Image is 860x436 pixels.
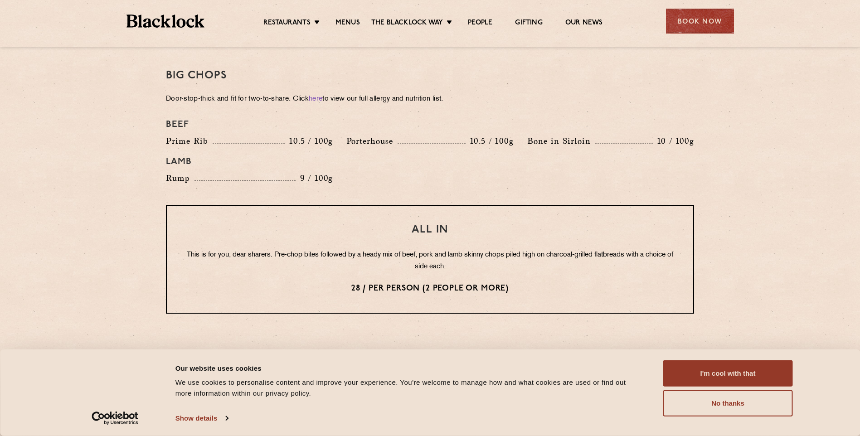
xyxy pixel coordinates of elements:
[296,172,333,184] p: 9 / 100g
[166,93,694,106] p: Door-stop-thick and fit for two-to-share. Click to view our full allergy and nutrition list.
[663,390,793,417] button: No thanks
[175,377,643,399] div: We use cookies to personalise content and improve your experience. You're welcome to manage how a...
[653,135,694,147] p: 10 / 100g
[309,96,322,102] a: here
[663,360,793,387] button: I'm cool with that
[468,19,492,29] a: People
[335,19,360,29] a: Menus
[75,412,155,425] a: Usercentrics Cookiebot - opens in a new window
[666,9,734,34] div: Book Now
[166,70,694,82] h3: Big Chops
[185,224,675,236] h3: All In
[175,363,643,373] div: Our website uses cookies
[126,15,205,28] img: BL_Textured_Logo-footer-cropped.svg
[527,135,595,147] p: Bone in Sirloin
[285,135,333,147] p: 10.5 / 100g
[166,172,194,184] p: Rump
[166,119,694,130] h4: Beef
[166,135,213,147] p: Prime Rib
[175,412,228,425] a: Show details
[346,135,398,147] p: Porterhouse
[185,249,675,273] p: This is for you, dear sharers. Pre-chop bites followed by a heady mix of beef, pork and lamb skin...
[185,283,675,295] p: 28 / per person (2 people or more)
[166,156,694,167] h4: Lamb
[263,19,311,29] a: Restaurants
[515,19,542,29] a: Gifting
[565,19,603,29] a: Our News
[371,19,443,29] a: The Blacklock Way
[466,135,514,147] p: 10.5 / 100g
